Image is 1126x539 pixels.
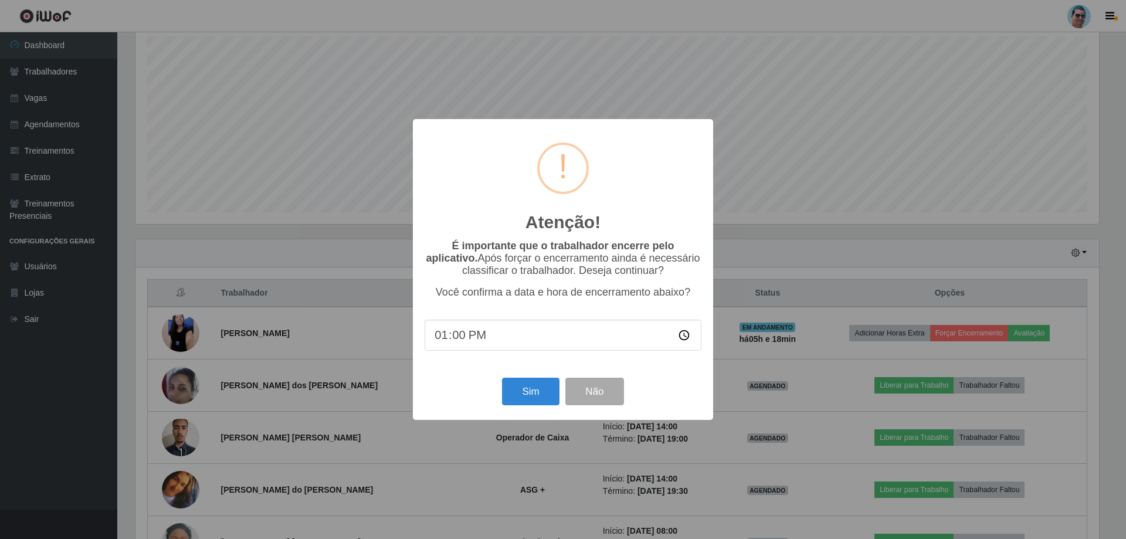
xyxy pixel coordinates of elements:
[425,286,701,299] p: Você confirma a data e hora de encerramento abaixo?
[565,378,623,405] button: Não
[426,240,674,264] b: É importante que o trabalhador encerre pelo aplicativo.
[525,212,601,233] h2: Atenção!
[425,240,701,277] p: Após forçar o encerramento ainda é necessário classificar o trabalhador. Deseja continuar?
[502,378,559,405] button: Sim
